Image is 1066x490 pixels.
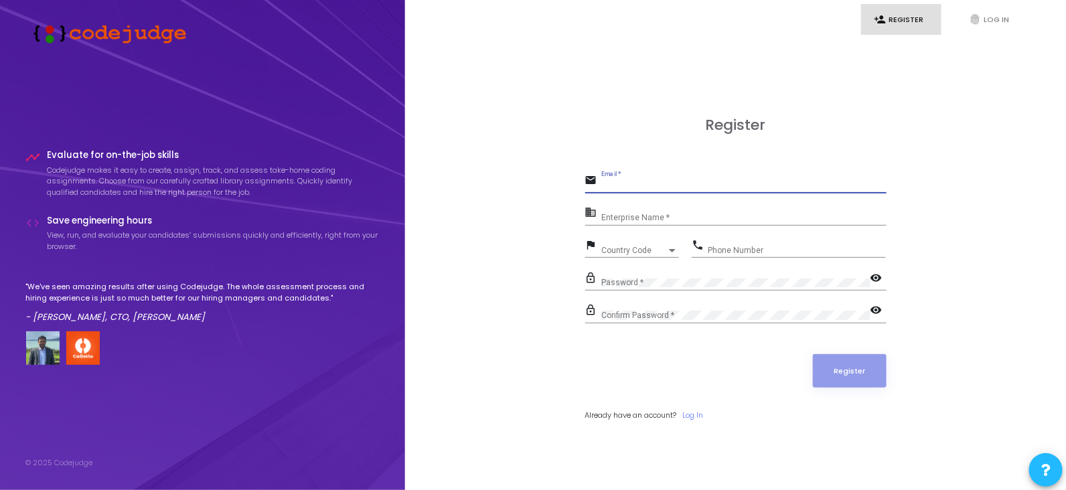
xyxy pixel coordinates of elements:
mat-icon: flag [585,238,601,254]
mat-icon: business [585,206,601,222]
input: Enterprise Name [601,213,887,222]
p: Codejudge makes it easy to create, assign, track, and assess take-home coding assignments. Choose... [48,165,380,198]
mat-icon: lock_outline [585,271,601,287]
a: fingerprintLog In [956,4,1037,35]
p: View, run, and evaluate your candidates’ submissions quickly and efficiently, right from your bro... [48,230,380,252]
div: © 2025 Codejudge [26,457,93,469]
mat-icon: visibility [870,303,887,319]
img: company-logo [66,331,100,365]
i: timeline [26,150,41,165]
input: Phone Number [708,246,886,255]
h3: Register [585,116,887,134]
em: - [PERSON_NAME], CTO, [PERSON_NAME] [26,311,206,323]
span: Country Code [601,246,667,254]
mat-icon: email [585,173,601,189]
input: Email [601,180,887,189]
a: person_addRegister [861,4,941,35]
img: user image [26,331,60,365]
i: person_add [874,13,887,25]
button: Register [813,354,887,388]
mat-icon: visibility [870,271,887,287]
mat-icon: lock_outline [585,303,601,319]
i: fingerprint [970,13,982,25]
p: "We've seen amazing results after using Codejudge. The whole assessment process and hiring experi... [26,281,380,303]
span: Already have an account? [585,410,677,420]
mat-icon: phone [692,238,708,254]
a: Log In [683,410,704,421]
h4: Evaluate for on-the-job skills [48,150,380,161]
h4: Save engineering hours [48,216,380,226]
i: code [26,216,41,230]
